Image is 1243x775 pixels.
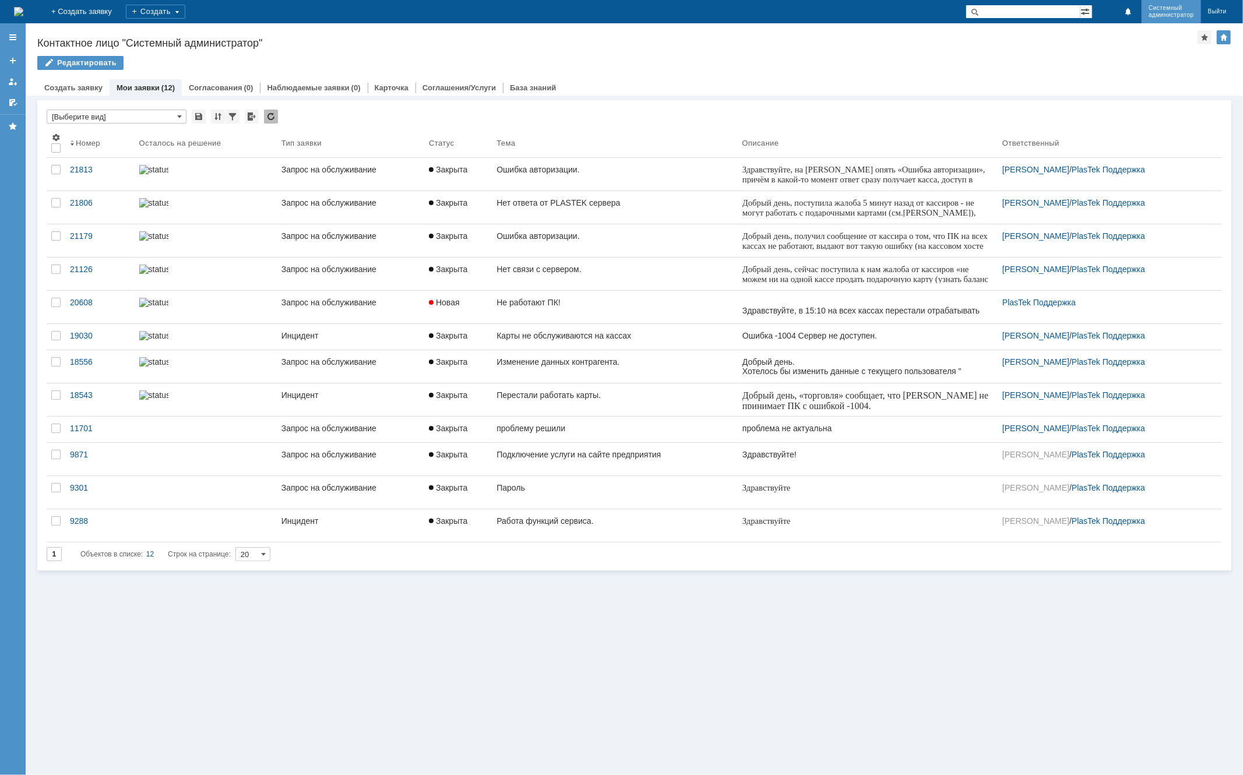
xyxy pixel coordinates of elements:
[26,75,172,84] span: [EMAIL_ADDRESS][DOMAIN_NAME]
[264,110,278,124] div: Обновлять список
[139,165,168,174] img: statusbar-100 (1).png
[65,509,135,542] a: 9288
[1198,30,1212,44] div: Добавить в избранное
[28,59,251,69] p: Блокировка карты.
[1002,231,1208,241] div: /
[139,265,168,274] img: statusbar-100 (1).png
[277,350,424,383] a: Запрос на обслуживание
[139,139,221,147] div: Осталось на решение
[492,476,737,509] a: Пароль
[28,40,251,50] p: Коррекция карты
[65,224,135,257] a: 21179
[65,158,135,191] a: 21813
[277,224,424,257] a: Запрос на обслуживание
[281,390,420,400] div: Инцидент
[14,40,30,49] span: 2.
[492,417,737,442] a: проблему решили
[135,291,277,323] a: statusbar-0 (1).png
[1217,30,1231,44] div: Изменить домашнюю страницу
[24,158,172,168] a: [EMAIL_ADDRESS][DOMAIN_NAME]
[497,424,733,433] div: проблему решили
[281,424,420,433] div: Запрос на обслуживание
[492,324,737,350] a: Карты не обслуживаются на кассах
[429,516,467,526] span: Закрыта
[70,331,130,340] div: 19030
[492,191,737,224] a: Нет ответа от PLASTEK сервера
[3,51,22,70] a: Создать заявку
[429,198,467,207] span: Закрыта
[1072,331,1145,340] a: PlasTek Поддержка
[133,198,210,208] span: Неизвестная ошбка
[139,198,168,207] img: statusbar-100 (1).png
[424,509,492,542] a: Закрыта
[211,110,225,124] div: Сортировка...
[1072,450,1145,459] a: PlasTek Поддержка
[70,390,130,400] div: 18543
[497,165,733,174] div: Ошибка авторизации.
[139,331,168,340] img: statusbar-100 (1).png
[429,390,467,400] span: Закрыта
[70,298,130,307] div: 20608
[429,298,460,307] span: Новая
[277,191,424,224] a: Запрос на обслуживание
[424,324,492,350] a: Закрыта
[281,483,420,492] div: Запрос на обслуживание
[14,59,30,69] span: 4.
[424,350,492,383] a: Закрыта
[1002,483,1208,492] div: /
[14,50,30,59] span: 3.
[375,83,409,92] a: Карточка
[277,158,424,191] a: Запрос на обслуживание
[189,83,242,92] a: Согласования
[742,139,779,147] div: Описание
[133,125,210,135] span: Неизвестная ошбка
[65,476,135,509] a: 9301
[65,383,135,416] a: 18543
[497,516,733,526] div: Работа функций сервиса.
[19,465,33,474] span: Б-Г
[1072,390,1145,400] a: PlasTek Поддержка
[497,357,733,367] div: Изменение данных контрагента.
[1002,265,1208,274] div: /
[492,509,737,542] a: Работа функций сервиса.
[497,390,733,400] div: Перестали работать карты.
[245,110,259,124] div: Экспорт списка
[65,291,135,323] a: 20608
[65,191,135,224] a: 21806
[70,198,130,207] div: 21806
[65,443,135,475] a: 9871
[424,417,492,442] a: Закрыта
[70,357,130,367] div: 18556
[26,158,172,168] span: [EMAIL_ADDRESS][DOMAIN_NAME]
[1002,424,1069,433] a: [PERSON_NAME]
[497,483,733,492] div: Пароль
[281,231,420,241] div: Запрос на обслуживание
[492,128,737,158] th: Тема
[135,224,277,257] a: statusbar-100 (1).png
[1002,450,1069,459] a: [PERSON_NAME]
[139,231,168,241] img: statusbar-100 (1).png
[277,128,424,158] th: Тип заявки
[14,30,30,39] span: 1.
[281,165,420,174] div: Запрос на обслуживание
[1002,357,1208,367] div: /
[281,198,420,207] div: Запрос на обслуживание
[277,417,424,442] a: Запрос на обслуживание
[70,424,130,433] div: 11701
[281,139,322,147] div: Тип заявки
[65,324,135,350] a: 19030
[76,139,100,147] div: Номер
[80,547,231,561] i: Строк на странице:
[14,7,23,16] img: logo
[1149,12,1194,19] span: администратор
[138,20,145,35] span: p
[1002,450,1208,459] div: /
[244,83,253,92] div: (0)
[1002,198,1069,207] a: [PERSON_NAME]
[117,83,160,92] a: Мои заявки
[65,128,135,158] th: Номер
[277,476,424,509] a: Запрос на обслуживание
[70,165,130,174] div: 21813
[492,350,737,383] a: Изменение данных контрагента.
[1072,165,1145,174] a: PlasTek Поддержка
